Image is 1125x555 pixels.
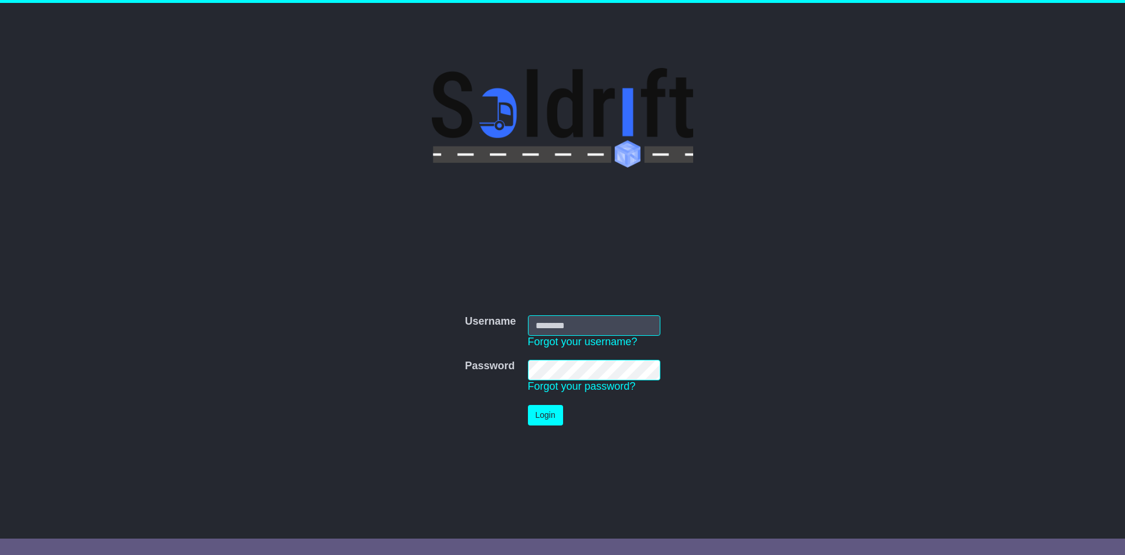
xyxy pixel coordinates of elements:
img: Soldrift Pty Ltd [432,68,693,168]
label: Username [465,315,516,328]
a: Forgot your password? [528,380,636,392]
button: Login [528,405,563,425]
label: Password [465,360,514,373]
a: Forgot your username? [528,336,637,348]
